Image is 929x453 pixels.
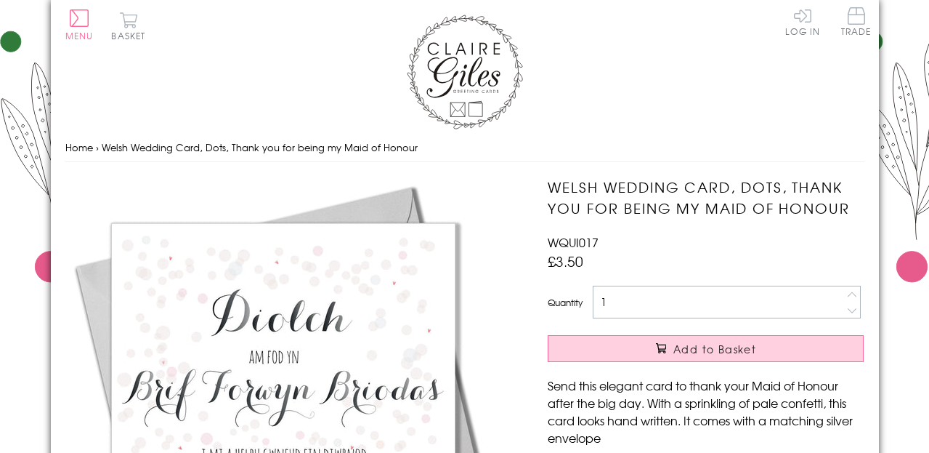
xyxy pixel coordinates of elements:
label: Quantity [548,296,583,309]
span: £3.50 [548,251,583,271]
button: Add to Basket [548,335,864,362]
span: Menu [65,29,94,42]
nav: breadcrumbs [65,133,864,163]
span: › [96,140,99,154]
span: Add to Basket [673,342,756,356]
span: Welsh Wedding Card, Dots, Thank you for being my Maid of Honour [102,140,418,154]
a: Log In [785,7,820,36]
h1: Welsh Wedding Card, Dots, Thank you for being my Maid of Honour [548,177,864,219]
span: WQUI017 [548,233,599,251]
img: Claire Giles Greetings Cards [407,15,523,129]
button: Basket [109,12,149,40]
p: Send this elegant card to thank your Maid of Honour after the big day. With a sprinkling of pale ... [548,377,864,446]
a: Trade [841,7,872,39]
a: Home [65,140,93,154]
button: Menu [65,9,94,40]
span: Trade [841,7,872,36]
